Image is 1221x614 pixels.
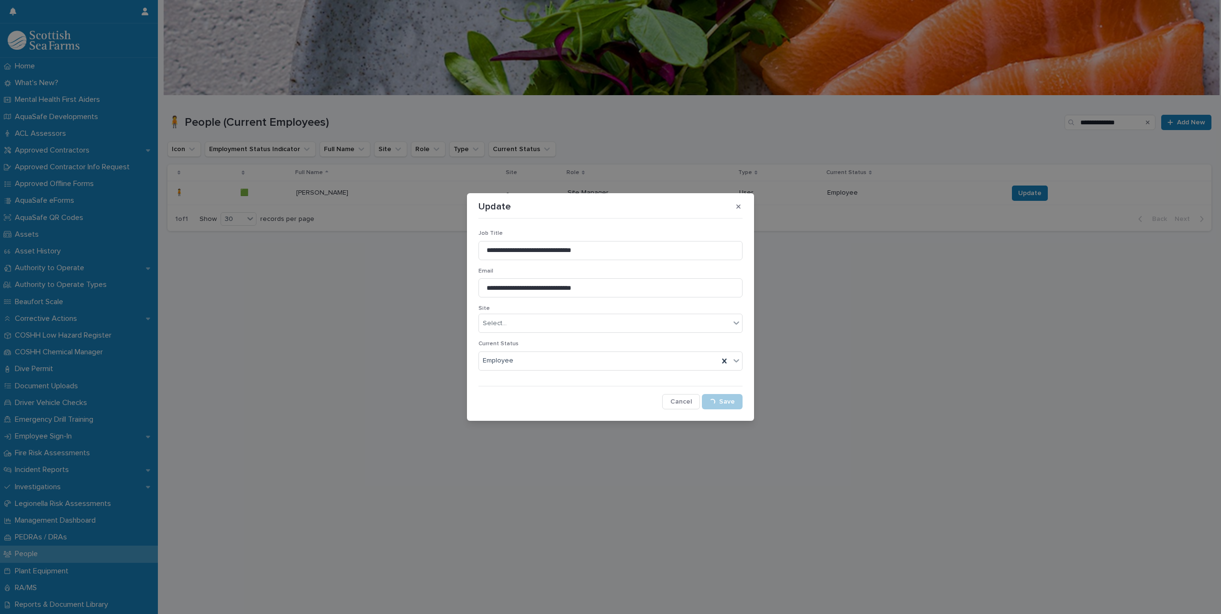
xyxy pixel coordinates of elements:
[478,230,503,236] span: Job Title
[662,394,700,409] button: Cancel
[670,398,692,405] span: Cancel
[478,201,511,212] p: Update
[702,394,743,409] button: Save
[483,318,507,329] div: Select...
[478,306,490,311] span: Site
[478,341,519,347] span: Current Status
[719,398,735,405] span: Save
[483,356,513,366] span: Employee
[478,268,493,274] span: Email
